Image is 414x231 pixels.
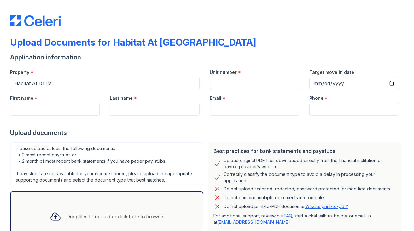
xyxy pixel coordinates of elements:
[309,95,324,101] label: Phone
[10,53,404,62] div: Application information
[213,213,397,225] p: For additional support, review our , start a chat with us below, or email us at
[305,204,348,209] a: What is print-to-pdf?
[224,171,397,184] div: Correctly classify the document type to avoid a delay in processing your application.
[224,185,391,193] div: Do not upload scanned, redacted, password protected, or modified documents.
[213,147,397,155] div: Best practices for bank statements and paystubs
[10,142,203,186] div: Please upload at least the following documents: • 2 most recent paystubs or • 2 month of most rec...
[110,95,133,101] label: Last name
[224,157,397,170] div: Upload original PDF files downloaded directly from the financial institution or payroll provider’...
[224,203,348,210] p: Do not upload print-to-PDF documents.
[210,95,221,101] label: Email
[66,213,163,220] div: Drag files to upload or click here to browse
[10,128,404,137] div: Upload documents
[10,69,29,76] label: Property
[309,69,354,76] label: Target move in date
[10,37,256,48] div: Upload Documents for Habitat At [GEOGRAPHIC_DATA]
[10,95,33,101] label: First name
[217,219,290,225] a: [EMAIL_ADDRESS][DOMAIN_NAME]
[284,213,292,218] a: FAQ
[10,15,61,26] img: CE_Logo_Blue-a8612792a0a2168367f1c8372b55b34899dd931a85d93a1a3d3e32e68fde9ad4.png
[210,69,237,76] label: Unit number
[224,194,325,201] div: Do not combine multiple documents into one file.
